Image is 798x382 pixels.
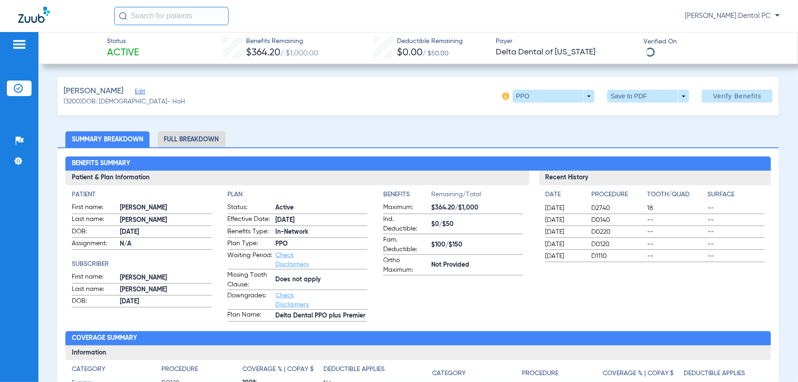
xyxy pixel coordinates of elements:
span: Last name: [72,215,117,226]
span: N/A [120,239,212,249]
span: -- [647,240,704,249]
span: D2740 [592,204,644,213]
app-breakdown-title: Deductible Applies [323,365,404,377]
span: Not Provided [431,260,523,270]
span: [PERSON_NAME] [64,86,124,97]
span: / $50.00 [423,50,449,57]
span: Ind. Deductible: [383,215,428,234]
h4: Deductible Applies [684,369,745,378]
span: Benefits Type: [228,227,273,238]
input: Search for patients [114,7,229,25]
span: Verify Benefits [713,92,762,100]
span: [DATE] [120,227,212,237]
h2: Coverage Summary [65,331,771,346]
h4: Category [72,365,105,374]
span: Plan Type: [228,239,273,250]
h4: Surface [707,190,765,199]
span: $0.00 [397,48,423,58]
span: Status [107,37,139,46]
span: -- [707,204,765,213]
span: Edit [135,88,143,97]
app-breakdown-title: Coverage % | Copay $ [242,365,323,377]
h4: Coverage % | Copay $ [242,365,314,374]
span: Payer [496,37,636,46]
h3: Recent History [539,171,771,185]
h4: Patient [72,190,212,199]
app-breakdown-title: Date [546,190,584,203]
h4: Procedure [592,190,644,199]
span: DOB: [72,227,117,238]
h4: Plan [228,190,368,199]
app-breakdown-title: Deductible Applies [684,365,765,382]
h3: Patient & Plan Information [65,171,530,185]
span: Delta Dental PPO plus Premier [276,311,368,321]
li: Full Breakdown [158,131,225,147]
span: $0/$50 [431,220,523,229]
h2: Benefits Summary [65,156,771,171]
span: (3200) DOB: [DEMOGRAPHIC_DATA] - HoH [64,97,186,107]
span: Ortho Maximum: [383,256,428,275]
app-breakdown-title: Category [432,365,522,382]
span: Benefits Remaining [246,37,318,46]
img: info-icon [502,92,509,100]
span: First name: [72,272,117,283]
span: Plan Name: [228,310,273,321]
span: In-Network [276,227,368,237]
span: Effective Date: [228,215,273,226]
span: Assignment: [72,239,117,250]
span: Fam. Deductible: [383,235,428,254]
app-breakdown-title: Procedure [161,365,242,377]
span: [PERSON_NAME] Dental PC [685,11,780,21]
span: [DATE] [546,215,584,225]
span: Remaining/Total [431,190,523,203]
span: [PERSON_NAME] [120,215,212,225]
span: D0140 [592,215,644,225]
h4: Benefits [383,190,431,199]
button: Save to PDF [607,90,689,102]
span: [DATE] [546,227,584,237]
li: Summary Breakdown [65,131,150,147]
span: -- [647,252,704,261]
img: hamburger-icon [12,39,27,50]
span: [PERSON_NAME] [120,273,212,283]
button: PPO [513,90,594,102]
h4: Procedure [522,369,558,378]
span: Missing Tooth Clause: [228,270,273,290]
span: Deductible Remaining [397,37,463,46]
app-breakdown-title: Coverage % | Copay $ [603,365,684,382]
span: Status: [228,203,273,214]
span: [DATE] [276,215,368,225]
span: D1110 [592,252,644,261]
span: $364.20 [246,48,280,58]
span: [DATE] [546,240,584,249]
img: Search Icon [119,12,127,20]
span: [DATE] [546,252,584,261]
span: / $1,000.00 [280,50,318,57]
a: Check Disclaimers [276,292,309,308]
span: [PERSON_NAME] [120,285,212,295]
span: Verified On [643,37,783,47]
span: -- [707,252,765,261]
h4: Category [432,369,466,378]
span: Downgrades: [228,291,273,309]
img: Zuub Logo [18,7,50,23]
app-breakdown-title: Procedure [592,190,644,203]
h4: Procedure [161,365,198,374]
h4: Tooth/Quad [647,190,704,199]
span: Does not apply [276,275,368,285]
h4: Date [546,190,584,199]
app-breakdown-title: Benefits [383,190,431,203]
app-breakdown-title: Procedure [522,365,603,382]
span: -- [647,215,704,225]
span: Waiting Period: [228,251,273,269]
a: Check Disclaimers [276,252,309,268]
span: DOB: [72,296,117,307]
span: PPO [276,239,368,249]
h4: Deductible Applies [323,365,385,374]
h4: Subscriber [72,259,212,269]
span: First name: [72,203,117,214]
h3: Information [65,345,771,360]
app-breakdown-title: Category [72,365,161,377]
